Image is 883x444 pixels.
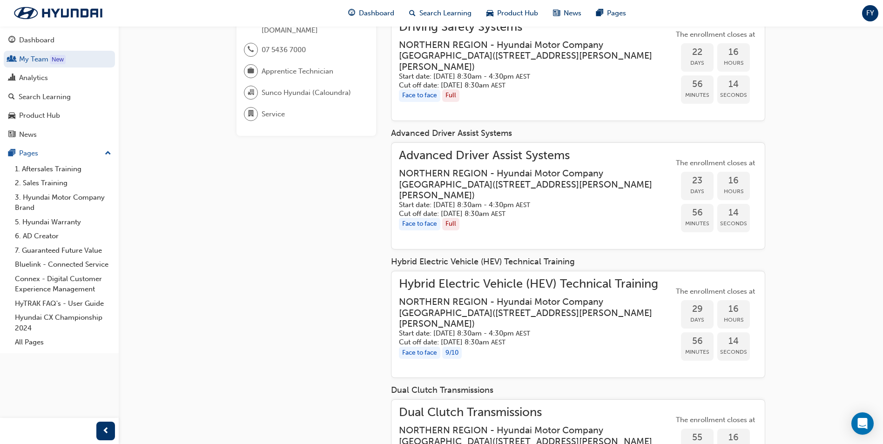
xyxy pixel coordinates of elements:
span: Days [681,315,714,325]
div: Search Learning [19,92,71,102]
span: Driving Safety Systems [399,22,674,33]
div: Face to face [399,347,440,359]
a: Driving Safety SystemsNORTHERN REGION - Hyundai Motor Company [GEOGRAPHIC_DATA]([STREET_ADDRESS][... [399,22,757,114]
a: 1. Aftersales Training [11,162,115,176]
div: Analytics [19,73,48,83]
span: 14 [717,208,750,218]
span: Dual Clutch Transmissions [399,407,674,418]
span: car-icon [486,7,493,19]
span: Hours [717,58,750,68]
span: News [564,8,581,19]
h3: NORTHERN REGION - Hyundai Motor Company [GEOGRAPHIC_DATA] ( [STREET_ADDRESS][PERSON_NAME][PERSON_... [399,168,659,201]
span: FY [866,8,874,19]
div: Tooltip anchor [50,55,66,64]
a: All Pages [11,335,115,350]
span: news-icon [553,7,560,19]
span: The enrollment closes at [674,286,757,297]
span: 55 [681,432,714,443]
a: guage-iconDashboard [341,4,402,23]
span: Product Hub [497,8,538,19]
span: The enrollment closes at [674,29,757,40]
a: Search Learning [4,88,115,106]
span: Australian Eastern Standard Time AEST [516,330,530,337]
div: Pages [19,148,38,159]
span: department-icon [248,108,254,120]
span: Australian Eastern Standard Time AEST [516,201,530,209]
span: Australian Eastern Standard Time AEST [516,73,530,81]
a: search-iconSearch Learning [402,4,479,23]
div: Dual Clutch Transmissions [391,385,765,396]
a: 6. AD Creator [11,229,115,243]
div: Full [442,218,459,230]
span: 23 [681,175,714,186]
a: 3. Hyundai Motor Company Brand [11,190,115,215]
a: News [4,126,115,143]
span: Apprentice Technician [262,66,333,77]
span: search-icon [409,7,416,19]
span: prev-icon [102,425,109,437]
span: guage-icon [348,7,355,19]
span: Sunco Hyundai (Caloundra) [262,87,351,98]
h5: Cut off date: [DATE] 8:30am [399,81,659,90]
div: Face to face [399,218,440,230]
span: 29 [681,304,714,315]
span: 56 [681,336,714,347]
span: news-icon [8,131,15,139]
span: Seconds [717,90,750,101]
span: chart-icon [8,74,15,82]
h5: Cut off date: [DATE] 8:30am [399,338,659,347]
div: 9 / 10 [442,347,462,359]
img: Trak [5,3,112,23]
span: Australian Eastern Standard Time AEST [491,81,506,89]
div: Hybrid Electric Vehicle (HEV) Technical Training [391,257,765,267]
span: 22 [681,47,714,58]
a: My Team [4,51,115,68]
span: people-icon [8,55,15,64]
span: briefcase-icon [248,65,254,77]
a: car-iconProduct Hub [479,4,546,23]
h3: NORTHERN REGION - Hyundai Motor Company [GEOGRAPHIC_DATA] ( [STREET_ADDRESS][PERSON_NAME][PERSON_... [399,296,659,329]
span: Service [262,109,285,120]
span: Advanced Driver Assist Systems [399,150,674,161]
span: up-icon [105,148,111,160]
a: pages-iconPages [589,4,634,23]
span: Days [681,186,714,197]
span: Dashboard [359,8,394,19]
span: pages-icon [596,7,603,19]
span: 16 [717,175,750,186]
span: The enrollment closes at [674,415,757,425]
span: Hybrid Electric Vehicle (HEV) Technical Training [399,279,674,289]
span: 14 [717,79,750,90]
span: pages-icon [8,149,15,158]
button: Pages [4,145,115,162]
h5: Start date: [DATE] 8:30am - 4:30pm [399,201,659,209]
span: 14 [717,336,750,347]
span: 56 [681,79,714,90]
a: Hyundai CX Championship 2024 [11,310,115,335]
span: 07 5436 7000 [262,45,306,55]
span: Seconds [717,218,750,229]
span: Minutes [681,90,714,101]
a: HyTRAK FAQ's - User Guide [11,296,115,311]
h3: NORTHERN REGION - Hyundai Motor Company [GEOGRAPHIC_DATA] ( [STREET_ADDRESS][PERSON_NAME][PERSON_... [399,40,659,72]
a: 5. Hyundai Warranty [11,215,115,229]
span: phone-icon [248,44,254,56]
div: News [19,129,37,140]
div: Product Hub [19,110,60,121]
a: Product Hub [4,107,115,124]
span: car-icon [8,112,15,120]
div: Dashboard [19,35,54,46]
span: Pages [607,8,626,19]
span: guage-icon [8,36,15,45]
div: Full [442,89,459,102]
button: DashboardMy TeamAnalyticsSearch LearningProduct HubNews [4,30,115,145]
a: Bluelink - Connected Service [11,257,115,272]
span: Hours [717,186,750,197]
span: Australian Eastern Standard Time AEST [491,338,506,346]
h5: Cut off date: [DATE] 8:30am [399,209,659,218]
span: Minutes [681,347,714,357]
span: organisation-icon [248,87,254,99]
a: Analytics [4,69,115,87]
